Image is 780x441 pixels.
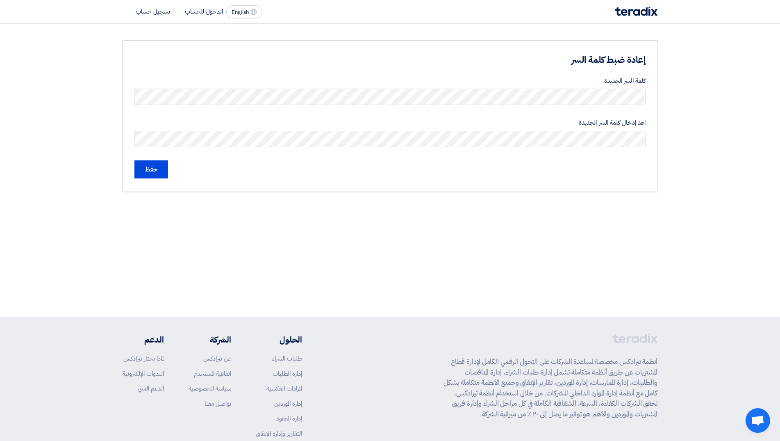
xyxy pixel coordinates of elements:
a: إدارة العقود [276,414,302,423]
h3: إعادة ضبط كلمة السر [364,54,646,66]
span: English [232,9,249,15]
a: التقارير وإدارة الإنفاق [256,429,302,438]
li: الدعم [123,334,164,346]
a: تواصل معنا [205,399,231,408]
li: الشركة [189,334,231,346]
a: طلبات الشراء [272,354,302,363]
a: الندوات الإلكترونية [123,369,164,378]
label: كلمة السر الجديدة [134,76,646,86]
label: اعد إدخال كلمة السر الجديدة [134,118,646,128]
li: الدخول للحساب [185,7,223,16]
div: Open chat [746,408,770,433]
a: إدارة الطلبات [273,369,302,378]
input: حفظ [134,160,168,178]
li: الحلول [256,334,302,346]
li: تسجيل حساب [136,7,170,16]
a: الدعم الفني [138,384,164,393]
a: سياسة الخصوصية [189,384,231,393]
a: اتفاقية المستخدم [194,369,231,378]
a: إدارة الموردين [274,399,302,408]
button: English [226,5,262,18]
a: المزادات العكسية [266,384,302,393]
img: Teradix logo [615,7,657,16]
a: عن تيرادكس [203,354,231,363]
a: لماذا تختار تيرادكس [123,354,164,363]
p: أنظمة تيرادكس مخصصة لمساعدة الشركات على التحول الرقمي الكامل لإدارة قطاع المشتريات عن طريق أنظمة ... [443,356,657,419]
